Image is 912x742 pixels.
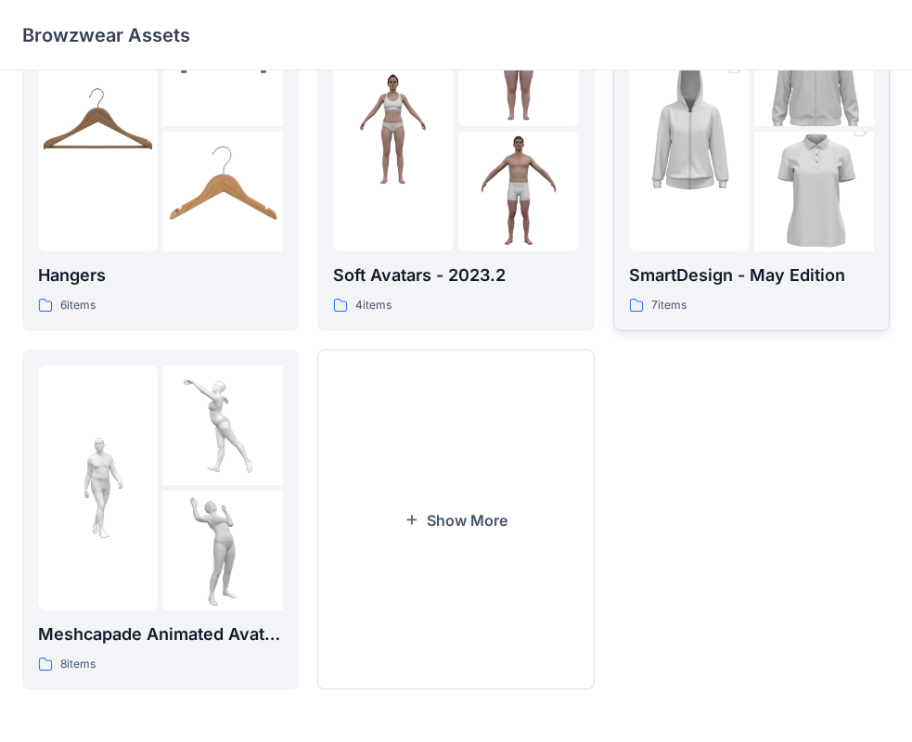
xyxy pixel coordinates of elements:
p: SmartDesign - May Edition [629,262,874,288]
p: 8 items [60,655,96,674]
p: Meshcapade Animated Avatars [38,621,283,647]
p: Hangers [38,262,283,288]
p: Soft Avatars - 2023.2 [333,262,578,288]
p: Browzwear Assets [22,22,190,48]
img: folder 1 [333,69,453,188]
a: folder 1folder 2folder 3Meshcapade Animated Avatars8items [22,350,299,690]
img: folder 2 [163,365,283,485]
img: folder 3 [163,491,283,610]
p: 6 items [60,296,96,315]
img: folder 1 [38,428,158,547]
img: folder 1 [629,39,749,219]
button: Show More [317,350,594,690]
p: 7 items [651,296,687,315]
p: 4 items [355,296,392,315]
img: folder 3 [754,102,874,282]
img: folder 3 [163,132,283,251]
img: folder 3 [458,132,578,251]
img: folder 1 [38,69,158,188]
